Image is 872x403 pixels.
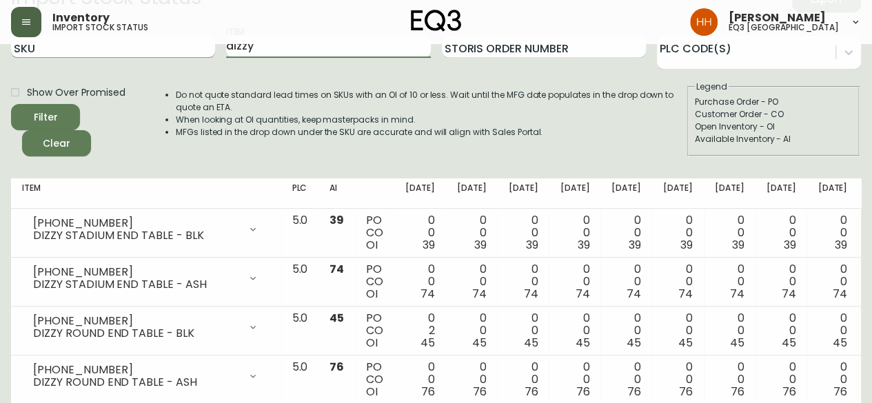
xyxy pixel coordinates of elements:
h5: eq3 [GEOGRAPHIC_DATA] [729,23,839,32]
div: [PHONE_NUMBER]DIZZY ROUND END TABLE - BLK [22,312,270,342]
span: 39 [680,237,693,253]
div: 0 0 [818,312,847,349]
span: 39 [526,237,538,253]
span: 76 [421,384,435,400]
div: 0 0 [663,312,693,349]
div: 0 0 [457,312,487,349]
span: OI [366,335,378,351]
div: [PHONE_NUMBER]DIZZY STADIUM END TABLE - BLK [22,214,270,245]
th: [DATE] [652,178,704,209]
div: DIZZY ROUND END TABLE - ASH [33,376,239,389]
span: OI [366,384,378,400]
th: [DATE] [807,178,858,209]
div: 0 0 [611,214,641,251]
span: 45 [678,335,693,351]
div: 0 0 [663,263,693,300]
img: 6b766095664b4c6b511bd6e414aa3971 [690,8,718,36]
div: 0 0 [715,214,744,251]
span: 45 [329,310,344,326]
div: Available Inventory - AI [695,133,852,145]
li: MFGs listed in the drop down under the SKU are accurate and will align with Sales Portal. [176,126,686,138]
span: 39 [474,237,487,253]
span: [PERSON_NAME] [729,12,826,23]
th: [DATE] [498,178,549,209]
span: 39 [423,237,435,253]
div: Customer Order - CO [695,108,852,121]
h5: import stock status [52,23,148,32]
legend: Legend [695,81,729,93]
div: 0 0 [818,214,847,251]
span: 74 [575,286,589,302]
span: OI [366,237,378,253]
span: 74 [472,286,487,302]
span: 76 [329,359,344,375]
span: 76 [731,384,744,400]
span: Inventory [52,12,110,23]
span: 76 [525,384,538,400]
td: 5.0 [281,209,318,258]
span: 74 [678,286,693,302]
div: 0 2 [405,312,435,349]
div: [PHONE_NUMBER] [33,315,239,327]
div: 0 0 [663,361,693,398]
div: [PHONE_NUMBER] [33,266,239,278]
span: 76 [627,384,641,400]
div: 0 0 [767,263,796,300]
span: 74 [730,286,744,302]
th: [DATE] [549,178,600,209]
div: PO CO [366,214,383,251]
div: 0 0 [715,312,744,349]
span: 76 [679,384,693,400]
th: [DATE] [704,178,756,209]
span: 39 [577,237,589,253]
td: 5.0 [281,307,318,355]
th: [DATE] [394,178,446,209]
span: OI [366,286,378,302]
span: 74 [627,286,641,302]
li: Do not quote standard lead times on SKUs with an OI of 10 or less. Wait until the MFG date popula... [176,89,686,114]
span: 39 [783,237,795,253]
span: 45 [575,335,589,351]
div: DIZZY ROUND END TABLE - BLK [33,327,239,340]
span: 74 [781,286,795,302]
div: Open Inventory - OI [695,121,852,133]
span: 39 [835,237,847,253]
span: 45 [420,335,435,351]
div: 0 0 [663,214,693,251]
td: 5.0 [281,258,318,307]
div: 0 0 [560,263,589,300]
th: AI [318,178,355,209]
div: 0 0 [818,263,847,300]
div: 0 0 [405,361,435,398]
span: Show Over Promised [27,85,125,100]
span: 39 [732,237,744,253]
span: 76 [833,384,847,400]
div: PO CO [366,263,383,300]
div: 0 0 [715,361,744,398]
span: 45 [781,335,795,351]
div: 0 0 [509,312,538,349]
span: 45 [472,335,487,351]
div: [PHONE_NUMBER] [33,364,239,376]
div: 0 0 [818,361,847,398]
span: 74 [329,261,344,277]
span: 74 [420,286,435,302]
button: Clear [22,130,91,156]
th: [DATE] [600,178,652,209]
div: 0 0 [560,214,589,251]
div: 0 0 [405,214,435,251]
th: [DATE] [446,178,498,209]
span: 74 [833,286,847,302]
div: 0 0 [560,312,589,349]
div: PO CO [366,361,383,398]
span: 45 [730,335,744,351]
div: 0 0 [457,361,487,398]
span: 74 [524,286,538,302]
div: [PHONE_NUMBER]DIZZY STADIUM END TABLE - ASH [22,263,270,293]
div: Filter [34,109,58,126]
th: PLC [281,178,318,209]
div: [PHONE_NUMBER]DIZZY ROUND END TABLE - ASH [22,361,270,391]
div: 0 0 [767,361,796,398]
div: 0 0 [611,361,641,398]
div: [PHONE_NUMBER] [33,217,239,229]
